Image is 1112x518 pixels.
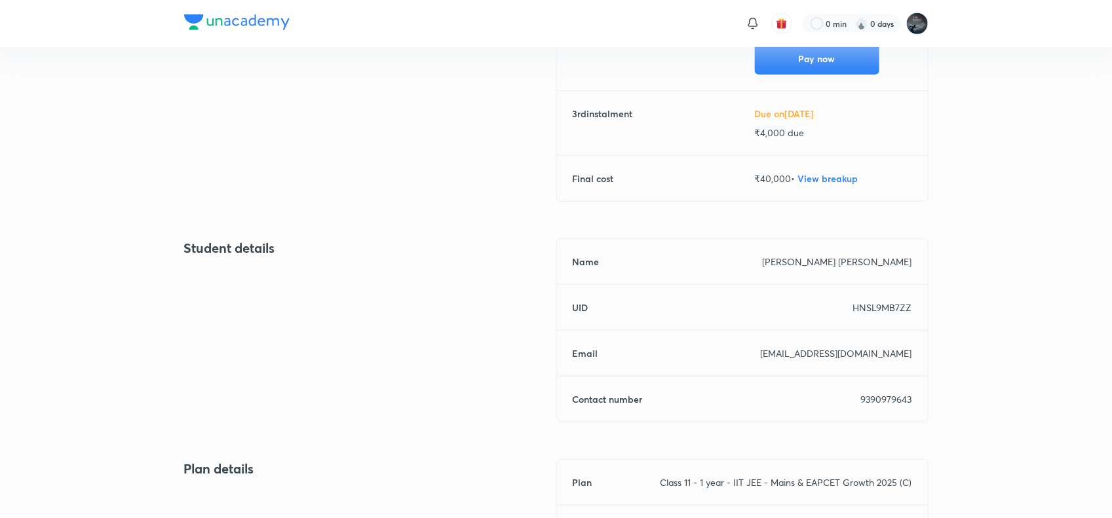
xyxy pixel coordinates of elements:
img: Company Logo [184,14,290,30]
h4: Plan details [184,459,556,479]
button: avatar [771,13,792,34]
p: 9390979643 [861,392,912,406]
p: ₹ 4,000 due [755,126,912,139]
h4: Student details [184,238,556,258]
p: HNSL9MB7ZZ [853,301,912,314]
img: avatar [776,18,788,29]
h6: Plan [573,475,592,489]
span: View breakup [798,172,858,185]
p: [EMAIL_ADDRESS][DOMAIN_NAME] [761,346,912,360]
p: Class 11 - 1 year - IIT JEE - Mains & EAPCET Growth 2025 (C) [661,475,912,489]
h6: Contact number [573,392,643,406]
p: ₹ 40,000 • [755,172,912,185]
img: Subrahmanyam Mopidevi [906,12,929,35]
img: streak [855,17,868,30]
h6: UID [573,301,588,314]
h6: Name [573,255,600,268]
h6: 3 rd instalment [573,107,633,139]
h6: Email [573,346,598,360]
p: [PERSON_NAME] [PERSON_NAME] [763,255,912,268]
button: Pay now [755,43,879,75]
h6: Due on [DATE] [755,107,912,120]
h6: Final cost [573,172,614,185]
a: Company Logo [184,14,290,33]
